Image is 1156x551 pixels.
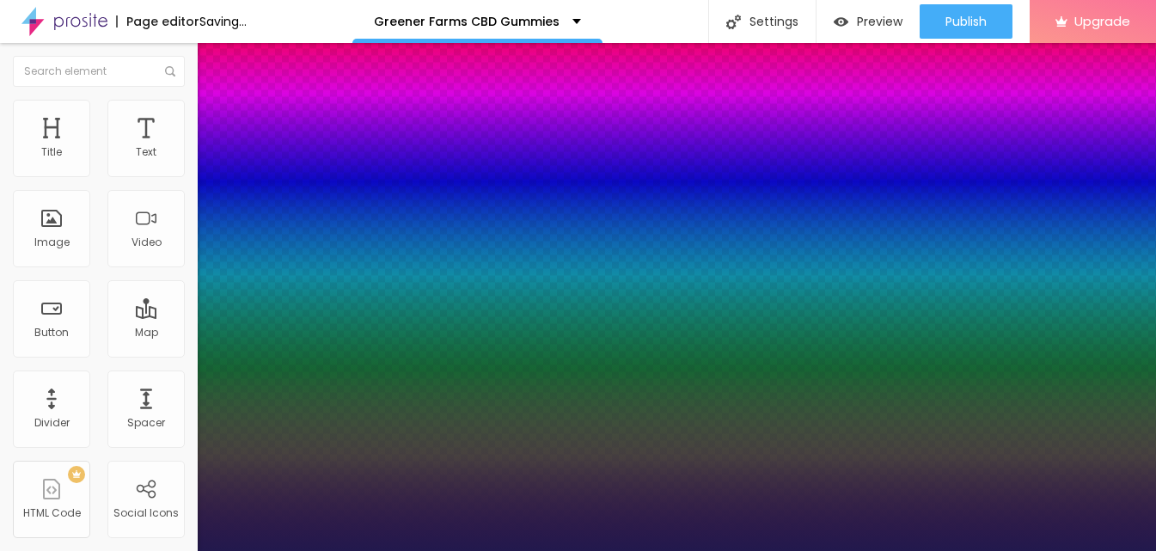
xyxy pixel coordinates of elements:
div: Spacer [127,417,165,429]
div: Saving... [199,15,247,28]
img: Icone [165,66,175,77]
input: Search element [13,56,185,87]
p: Greener Farms CBD Gummies [374,15,560,28]
button: Preview [817,4,920,39]
div: Image [34,236,70,248]
div: Divider [34,417,70,429]
div: Social Icons [113,507,179,519]
span: Upgrade [1074,14,1130,28]
span: Publish [945,15,987,28]
div: Title [41,146,62,158]
div: Button [34,327,69,339]
div: HTML Code [23,507,81,519]
div: Text [136,146,156,158]
div: Video [132,236,162,248]
button: Publish [920,4,1012,39]
div: Map [135,327,158,339]
img: Icone [726,15,741,29]
div: Page editor [116,15,199,28]
span: Preview [857,15,902,28]
img: view-1.svg [834,15,848,29]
